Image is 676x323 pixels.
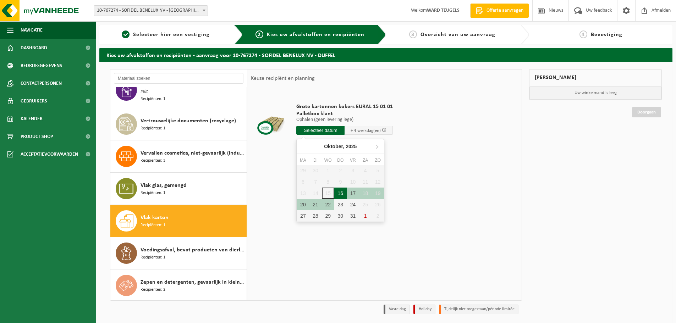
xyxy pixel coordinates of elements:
[439,305,518,314] li: Tijdelijk niet toegestaan/période limitée
[296,126,345,135] input: Selecteer datum
[296,103,393,110] span: Grote kartonnen kokers EURAL 15 01 01
[21,110,43,128] span: Kalender
[141,213,169,222] span: Vlak karton
[94,6,208,16] span: 10-767274 - SOFIDEL BENELUX NV - DUFFEL
[110,205,247,237] button: Vlak karton Recipiënten: 1
[309,199,321,210] div: 21
[427,8,460,13] strong: WARD TEUGELS
[122,30,130,38] span: 1
[21,145,78,163] span: Acceptatievoorwaarden
[297,199,309,210] div: 20
[529,86,661,100] p: Uw winkelmand is leeg
[421,32,495,38] span: Overzicht van uw aanvraag
[103,30,229,39] a: 1Selecteer hier een vestiging
[21,21,43,39] span: Navigatie
[110,74,247,108] button: Verf, waterbasis Inkt Recipiënten: 1
[267,32,364,38] span: Kies uw afvalstoffen en recipiënten
[141,222,165,229] span: Recipiënten: 1
[296,117,393,122] p: Ophalen (geen levering lege)
[347,157,359,164] div: vr
[21,128,53,145] span: Product Shop
[110,140,247,173] button: Vervallen cosmetica, niet-gevaarlijk (industrieel) in kleinverpakking Recipiënten: 3
[141,117,236,125] span: Vertrouwelijke documenten (recyclage)
[141,286,165,293] span: Recipiënten: 2
[334,157,347,164] div: do
[141,96,165,102] span: Recipiënten: 1
[141,278,245,286] span: Zepen en detergenten, gevaarlijk in kleinverpakking
[114,73,243,84] input: Materiaal zoeken
[322,199,334,210] div: 22
[413,305,435,314] li: Holiday
[141,254,165,261] span: Recipiënten: 1
[632,107,661,117] a: Doorgaan
[141,181,187,190] span: Vlak glas, gemengd
[297,210,309,222] div: 27
[470,4,529,18] a: Offerte aanvragen
[322,210,334,222] div: 29
[141,149,245,157] span: Vervallen cosmetica, niet-gevaarlijk (industrieel) in kleinverpakking
[321,141,359,152] div: Oktober,
[529,69,662,86] div: [PERSON_NAME]
[141,246,245,254] span: Voedingsafval, bevat producten van dierlijke oorsprong, onverpakt, categorie 3
[21,39,47,57] span: Dashboard
[359,157,372,164] div: za
[579,30,587,38] span: 4
[99,48,672,62] h2: Kies uw afvalstoffen en recipiënten - aanvraag voor 10-767274 - SOFIDEL BENELUX NV - DUFFEL
[21,92,47,110] span: Gebruikers
[110,269,247,301] button: Zepen en detergenten, gevaarlijk in kleinverpakking Recipiënten: 2
[141,157,165,164] span: Recipiënten: 3
[409,30,417,38] span: 3
[110,237,247,269] button: Voedingsafval, bevat producten van dierlijke oorsprong, onverpakt, categorie 3 Recipiënten: 1
[309,210,321,222] div: 28
[322,157,334,164] div: wo
[297,157,309,164] div: ma
[384,305,410,314] li: Vaste dag
[247,69,318,87] div: Keuze recipiënt en planning
[255,30,263,38] span: 2
[296,110,393,117] span: Palletbox klant
[351,128,381,133] span: + 4 werkdag(en)
[372,157,384,164] div: zo
[110,173,247,205] button: Vlak glas, gemengd Recipiënten: 1
[94,5,208,16] span: 10-767274 - SOFIDEL BENELUX NV - DUFFEL
[347,199,359,210] div: 24
[347,210,359,222] div: 31
[591,32,622,38] span: Bevestiging
[347,188,359,199] div: 17
[334,199,347,210] div: 23
[21,74,62,92] span: Contactpersonen
[346,144,357,149] i: 2025
[21,57,62,74] span: Bedrijfsgegevens
[110,108,247,140] button: Vertrouwelijke documenten (recyclage) Recipiënten: 1
[141,190,165,196] span: Recipiënten: 1
[141,88,148,96] span: Inkt
[334,188,347,199] div: 16
[485,7,525,14] span: Offerte aanvragen
[334,210,347,222] div: 30
[133,32,210,38] span: Selecteer hier een vestiging
[141,125,165,132] span: Recipiënten: 1
[309,157,321,164] div: di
